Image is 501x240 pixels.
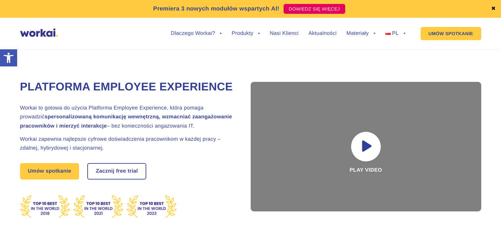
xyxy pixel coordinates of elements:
[20,104,234,131] h2: Workai to gotowa do użycia Platforma Employee Experience, która pomaga prowadzić – bez koniecznoś...
[153,4,279,13] p: Premiera 3 nowych modułów wspartych AI!
[20,114,232,129] strong: spersonalizowaną komunikację wewnętrzną, wzmacniać zaangażowanie pracowników i mierzyć interakcje
[20,135,234,153] h2: Workai zapewnia najlepsze cyfrowe doświadczenia pracownikom w każdej pracy – zdalnej, hybrydowej ...
[171,31,222,36] a: Dlaczego Workai?
[20,163,79,180] a: Umów spotkanie
[421,27,481,40] a: UMÓW SPOTKANIE
[88,164,146,179] a: Zacznij free trial
[491,6,496,12] a: ✖
[392,31,399,36] span: PL
[20,80,234,95] h1: Platforma Employee Experience
[232,31,260,36] a: Produkty
[284,4,345,14] a: DOWIEDZ SIĘ WIĘCEJ
[270,31,298,36] a: Nasi Klienci
[251,82,481,211] div: Play video
[347,31,376,36] a: Materiały
[308,31,336,36] a: Aktualności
